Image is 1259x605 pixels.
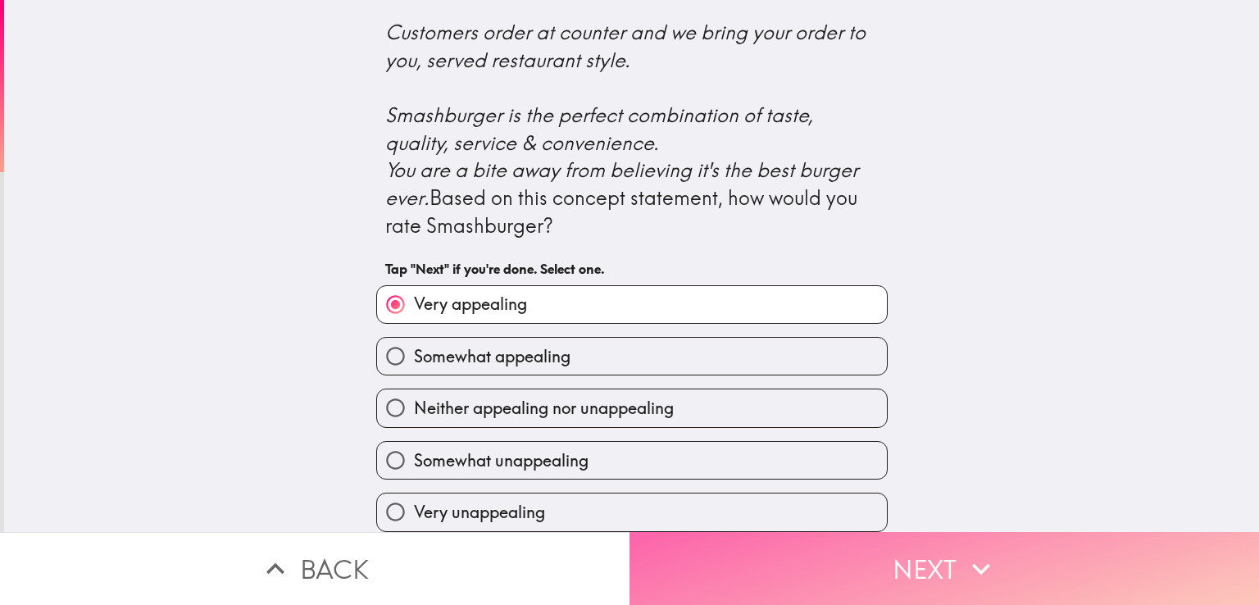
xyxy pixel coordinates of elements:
[377,286,887,323] button: Very appealing
[377,389,887,426] button: Neither appealing nor unappealing
[385,260,879,278] h6: Tap "Next" if you're done. Select one.
[414,397,674,420] span: Neither appealing nor unappealing
[414,345,570,368] span: Somewhat appealing
[629,532,1259,605] button: Next
[377,442,887,479] button: Somewhat unappealing
[414,293,527,316] span: Very appealing
[377,494,887,530] button: Very unappealing
[414,501,545,524] span: Very unappealing
[377,338,887,375] button: Somewhat appealing
[414,449,589,472] span: Somewhat unappealing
